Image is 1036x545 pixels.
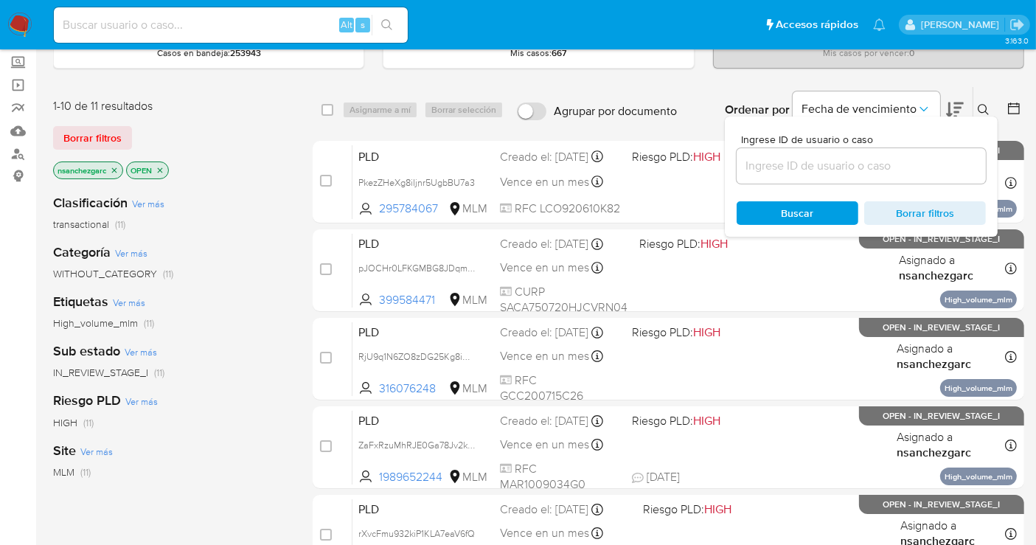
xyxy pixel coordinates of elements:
input: Buscar usuario o caso... [54,15,408,35]
button: search-icon [372,15,402,35]
span: 3.163.0 [1005,35,1029,46]
span: Accesos rápidos [776,17,858,32]
p: nancy.sanchezgarcia@mercadolibre.com.mx [921,18,1004,32]
span: Alt [341,18,352,32]
span: s [361,18,365,32]
a: Salir [1009,17,1025,32]
a: Notificaciones [873,18,886,31]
